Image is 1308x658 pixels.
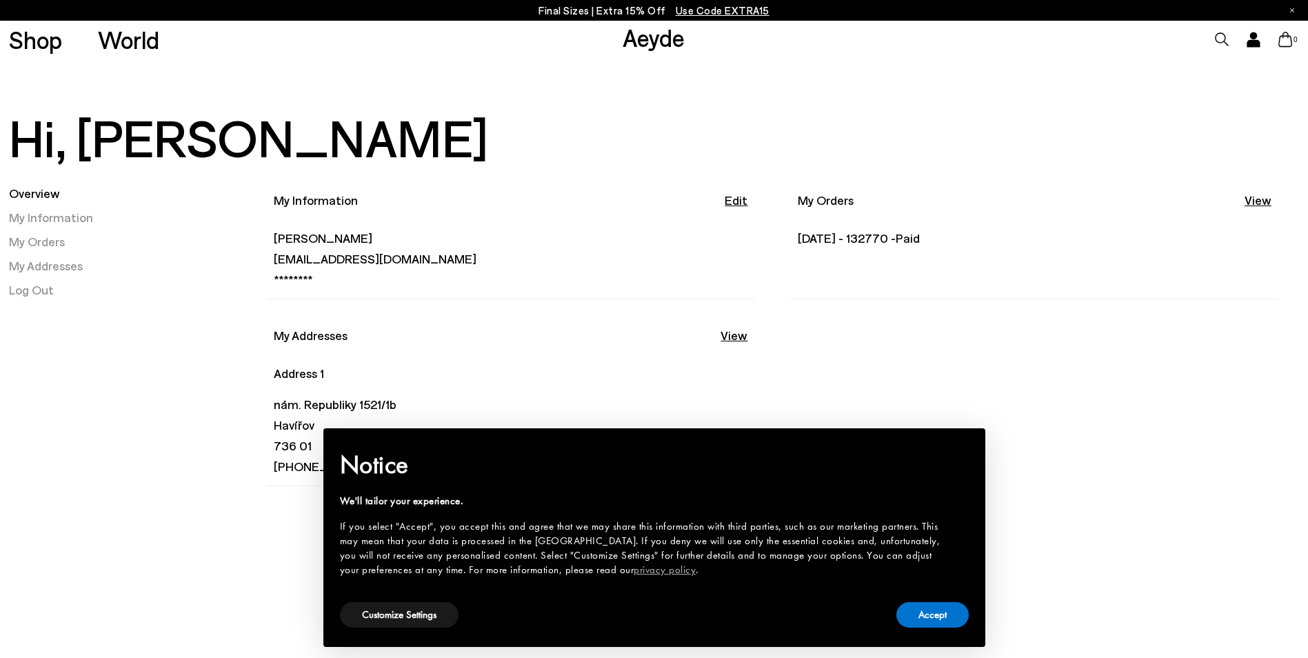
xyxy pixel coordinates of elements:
[634,563,696,577] a: privacy policy
[9,258,83,273] a: My Addresses
[798,192,854,209] p: My Orders
[896,602,969,628] button: Accept
[623,23,685,52] a: Aeyde
[340,602,459,628] button: Customize Settings
[9,282,54,297] a: Log Out
[340,494,947,508] div: We'll tailor your experience.
[725,192,747,209] a: Edit
[274,230,747,247] li: [PERSON_NAME]
[274,417,507,434] li: Havířov
[947,432,980,466] button: Close this notice
[274,437,507,455] li: 736 01
[896,230,920,246] span: paid
[340,519,947,577] div: If you select "Accept", you accept this and agree that we may share this information with third p...
[1292,36,1299,43] span: 0
[274,192,358,209] p: My Information
[721,327,747,344] a: View
[798,230,1271,247] p: [DATE] - 132770 -
[340,447,947,483] h2: Notice
[9,186,60,201] a: Overview
[676,4,769,17] span: Navigate to /collections/ss25-final-sizes
[274,458,507,475] li: [PHONE_NUMBER]
[9,234,65,249] a: My Orders
[9,109,1299,164] h2: Hi, [PERSON_NAME]
[98,28,159,52] a: World
[958,438,967,459] span: ×
[274,365,507,382] p: Address 1
[274,327,348,344] p: My Addresses
[274,250,747,268] li: [EMAIL_ADDRESS][DOMAIN_NAME]
[539,2,769,19] p: Final Sizes | Extra 15% Off
[9,210,93,225] a: My Information
[274,396,507,413] li: nám. Republiky 1521/1b
[9,28,62,52] a: Shop
[1245,192,1271,209] a: View
[1278,32,1292,47] a: 0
